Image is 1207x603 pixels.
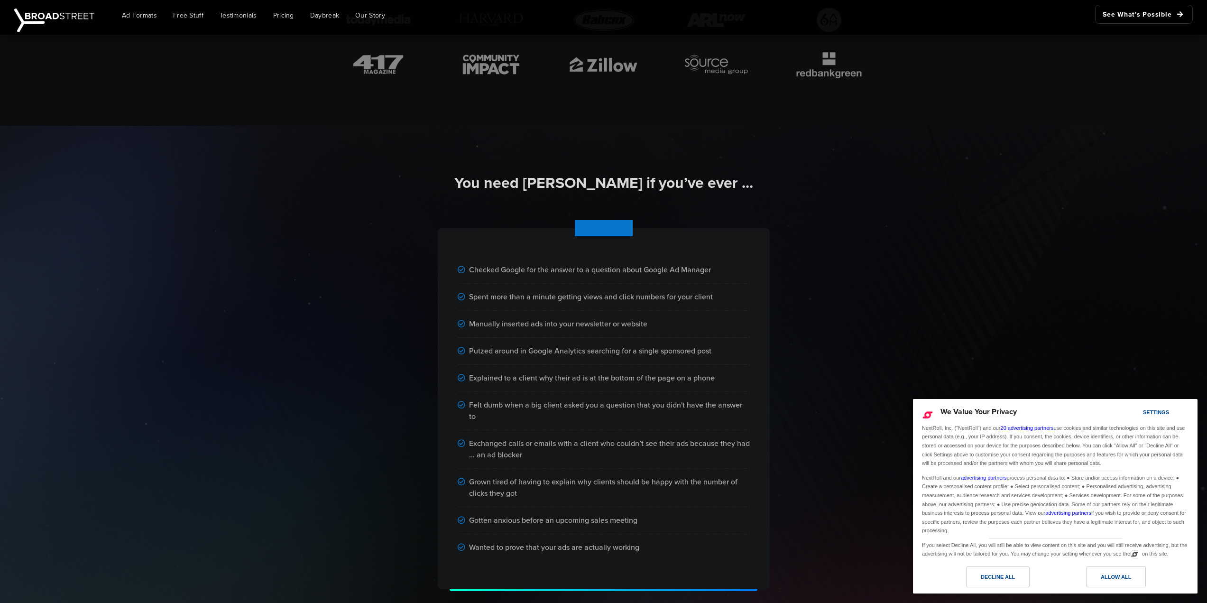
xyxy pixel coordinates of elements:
img: brand-icon [677,50,756,79]
div: Spent more than a minute getting views and click numbers for your client [458,284,750,311]
img: brand-icon [339,50,418,79]
img: brand-icon [790,50,868,79]
div: Putzed around in Google Analytics searching for a single sponsored post [458,338,750,365]
a: Testimonials [212,5,264,26]
div: Felt dumb when a big client asked you a question that you didn't have the answer to [458,392,750,430]
img: brand-icon [564,50,643,79]
div: NextRoll, Inc. ("NextRoll") and our use cookies and similar technologies on this site and use per... [920,423,1190,469]
a: Our Story [348,5,392,26]
a: Daybreak [303,5,346,26]
a: Pricing [266,5,301,26]
span: We Value Your Privacy [940,406,1017,417]
a: Ad Formats [115,5,164,26]
img: Broadstreet | The Ad Manager for Small Publishers [14,9,94,32]
div: Decline All [981,572,1015,582]
span: Pricing [273,10,294,20]
a: See What's Possible [1095,5,1193,24]
a: Settings [1126,405,1149,422]
div: Exchanged calls or emails with a client who couldn’t see their ads because they had ... an ad blo... [458,430,750,469]
div: Manually inserted ads into your newsletter or website [458,311,750,338]
div: Gotten anxious before an upcoming sales meeting [458,507,750,534]
div: Grown tired of having to explain why clients should be happy with the number of clicks they got [458,469,750,507]
span: Daybreak [310,10,339,20]
div: NextRoll and our process personal data to: ● Store and/or access information on a device; ● Creat... [920,471,1190,536]
a: advertising partners [1045,510,1091,516]
div: Wanted to prove that your ads are actually working [458,534,750,561]
div: Allow All [1101,572,1131,582]
div: Checked Google for the answer to a question about Google Ad Manager [458,257,750,284]
div: If you select Decline All, you will still be able to view content on this site and you will still... [920,538,1190,559]
span: Our Story [355,10,385,20]
a: advertising partners [961,475,1007,481]
div: Settings [1143,407,1169,417]
a: Allow All [1055,566,1192,592]
span: Free Stuff [173,10,203,20]
a: 20 advertising partners [1001,425,1054,431]
img: brand-icon [451,50,530,79]
h2: You need [PERSON_NAME] if you’ve ever ... [339,173,868,193]
span: Testimonials [220,10,257,20]
a: Decline All [919,566,1055,592]
a: Free Stuff [166,5,211,26]
span: Ad Formats [122,10,157,20]
div: Explained to a client why their ad is at the bottom of the page on a phone [458,365,750,392]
